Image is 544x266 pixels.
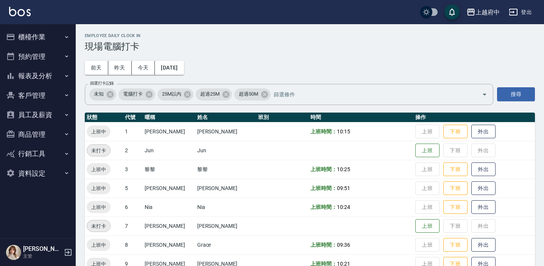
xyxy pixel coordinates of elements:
div: 電腦打卡 [118,88,155,101]
h3: 現場電腦打卡 [85,41,535,52]
button: 前天 [85,61,108,75]
td: Jun [143,141,195,160]
button: 下班 [443,238,468,252]
button: 外出 [471,181,496,195]
button: 今天 [132,61,155,75]
button: 外出 [471,125,496,139]
button: 下班 [443,200,468,214]
span: 10:25 [337,166,350,172]
button: 櫃檯作業 [3,27,73,47]
span: 09:36 [337,242,350,248]
td: 6 [123,198,143,217]
button: 行銷工具 [3,144,73,164]
h5: [PERSON_NAME] [23,245,62,253]
button: 報表及分析 [3,66,73,86]
td: 5 [123,179,143,198]
button: 員工及薪資 [3,105,73,125]
img: Person [6,245,21,260]
th: 姓名 [195,113,256,122]
span: 未打卡 [87,222,110,230]
th: 班別 [256,113,309,122]
p: 主管 [23,253,62,260]
td: 1 [123,122,143,141]
td: [PERSON_NAME] [143,179,195,198]
div: 未知 [89,88,116,101]
td: 黎黎 [195,160,256,179]
span: 上班中 [87,165,111,173]
div: 超過25M [196,88,232,101]
th: 操作 [413,113,535,122]
span: 未打卡 [87,147,110,155]
td: Grace [195,235,256,254]
button: 資料設定 [3,164,73,183]
b: 上班時間： [310,185,337,191]
button: 下班 [443,162,468,176]
th: 代號 [123,113,143,122]
td: [PERSON_NAME] [195,122,256,141]
h2: Employee Daily Clock In [85,33,535,38]
button: Open [479,88,491,101]
b: 上班時間： [310,128,337,135]
div: 上越府中 [475,8,500,17]
span: 上班中 [87,241,111,249]
td: [PERSON_NAME] [143,122,195,141]
input: 篩選條件 [272,88,469,101]
span: 未知 [89,90,108,98]
span: 10:24 [337,204,350,210]
td: Nia [195,198,256,217]
td: Jun [195,141,256,160]
span: 上班中 [87,203,111,211]
td: 2 [123,141,143,160]
b: 上班時間： [310,242,337,248]
b: 上班時間： [310,204,337,210]
button: 客戶管理 [3,86,73,105]
b: 上班時間： [310,166,337,172]
button: save [444,5,460,20]
td: [PERSON_NAME] [143,235,195,254]
td: [PERSON_NAME] [195,179,256,198]
div: 25M以內 [157,88,194,101]
td: 黎黎 [143,160,195,179]
button: 上越府中 [463,5,503,20]
td: [PERSON_NAME] [143,217,195,235]
button: 下班 [443,181,468,195]
td: [PERSON_NAME] [195,217,256,235]
td: 3 [123,160,143,179]
button: 上班 [415,219,440,233]
span: 超過25M [196,90,224,98]
td: Nia [143,198,195,217]
button: 外出 [471,162,496,176]
th: 暱稱 [143,113,195,122]
button: 外出 [471,238,496,252]
span: 10:15 [337,128,350,135]
button: 商品管理 [3,125,73,144]
label: 篩選打卡記錄 [90,80,114,86]
th: 時間 [309,113,413,122]
button: [DATE] [155,61,184,75]
td: 8 [123,235,143,254]
span: 25M以內 [157,90,186,98]
th: 狀態 [85,113,123,122]
td: 7 [123,217,143,235]
span: 超過50M [234,90,263,98]
span: 09:51 [337,185,350,191]
img: Logo [9,7,31,16]
button: 下班 [443,125,468,139]
button: 昨天 [108,61,132,75]
button: 上班 [415,144,440,158]
span: 上班中 [87,128,111,136]
button: 搜尋 [497,87,535,101]
button: 預約管理 [3,47,73,66]
div: 超過50M [234,88,271,101]
button: 登出 [506,5,535,19]
span: 上班中 [87,184,111,192]
button: 外出 [471,200,496,214]
span: 電腦打卡 [118,90,147,98]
